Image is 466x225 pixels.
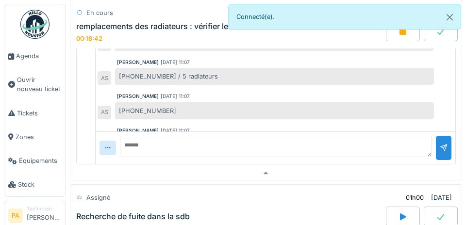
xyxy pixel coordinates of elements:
span: Agenda [16,51,62,61]
div: AS [98,71,111,85]
div: [DATE] [431,193,452,202]
li: PA [8,209,23,223]
span: Équipements [19,156,62,165]
div: [PHONE_NUMBER] / 5 radiateurs [115,68,434,85]
div: Technicien [27,205,62,212]
div: [PERSON_NAME] [117,59,159,66]
a: Équipements [4,149,66,173]
div: Connecté(e). [228,4,461,30]
div: En cours [86,8,113,17]
div: Assigné [86,193,110,202]
div: 01h00 [406,193,424,202]
img: Badge_color-CXgf-gQk.svg [20,10,50,39]
div: [DATE] 11:07 [161,93,190,100]
a: Agenda [4,44,66,68]
span: Zones [16,132,62,142]
span: Tickets [17,109,62,118]
div: [DATE] 11:07 [161,59,190,66]
div: Recherche de fuite dans la sdb [76,212,190,221]
span: Stock [18,180,62,189]
div: [PERSON_NAME] [117,127,159,134]
div: 00:18:42 [76,35,102,42]
span: Ouvrir nouveau ticket [17,75,62,94]
button: Close [439,4,461,30]
a: Ouvrir nouveau ticket [4,68,66,101]
div: [DATE] 11:07 [161,127,190,134]
div: remplacements des radiateurs : vérifier les radiateurs en stock avant commande [76,22,371,31]
div: AS [98,106,111,119]
a: Zones [4,125,66,149]
div: [PHONE_NUMBER] [115,102,434,119]
a: Tickets [4,101,66,125]
a: Stock [4,173,66,196]
div: [PERSON_NAME] [117,93,159,100]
